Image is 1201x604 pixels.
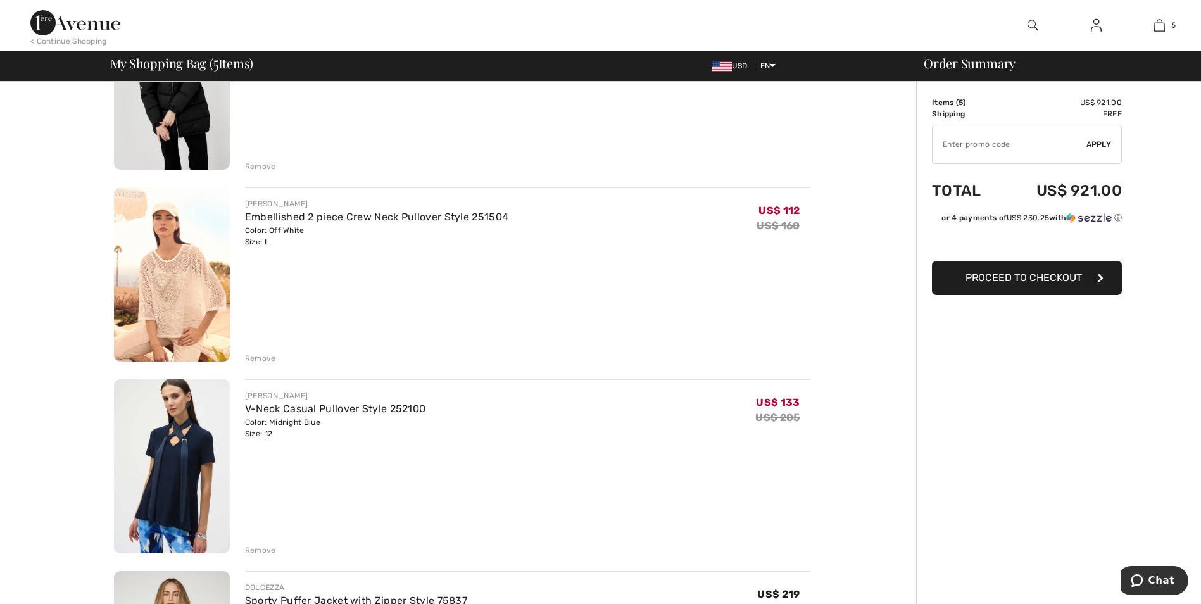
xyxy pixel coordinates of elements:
[114,379,230,553] img: V-Neck Casual Pullover Style 252100
[932,108,1001,120] td: Shipping
[1171,20,1176,31] span: 5
[1081,18,1112,34] a: Sign In
[1001,108,1122,120] td: Free
[932,97,1001,108] td: Items ( )
[760,61,776,70] span: EN
[959,98,963,107] span: 5
[245,353,276,364] div: Remove
[1001,169,1122,212] td: US$ 921.00
[757,220,800,232] s: US$ 160
[245,390,426,401] div: [PERSON_NAME]
[755,412,800,424] s: US$ 205
[933,125,1086,163] input: Promo code
[1028,18,1038,33] img: search the website
[1091,18,1102,33] img: My Info
[909,57,1193,70] div: Order Summary
[30,10,120,35] img: 1ère Avenue
[245,161,276,172] div: Remove
[1121,566,1188,598] iframe: Opens a widget where you can chat to one of our agents
[213,54,218,70] span: 5
[1128,18,1190,33] a: 5
[1086,139,1112,150] span: Apply
[932,261,1122,295] button: Proceed to Checkout
[245,403,426,415] a: V-Neck Casual Pullover Style 252100
[245,211,508,223] a: Embellished 2 piece Crew Neck Pullover Style 251504
[245,225,508,248] div: Color: Off White Size: L
[756,396,800,408] span: US$ 133
[758,204,800,217] span: US$ 112
[1001,97,1122,108] td: US$ 921.00
[757,588,800,600] span: US$ 219
[1007,213,1049,222] span: US$ 230.25
[932,228,1122,256] iframe: PayPal-paypal
[30,35,107,47] div: < Continue Shopping
[932,212,1122,228] div: or 4 payments ofUS$ 230.25withSezzle Click to learn more about Sezzle
[712,61,752,70] span: USD
[245,198,508,210] div: [PERSON_NAME]
[1154,18,1165,33] img: My Bag
[114,187,230,362] img: Embellished 2 piece Crew Neck Pullover Style 251504
[245,544,276,556] div: Remove
[1066,212,1112,223] img: Sezzle
[110,57,254,70] span: My Shopping Bag ( Items)
[245,582,467,593] div: DOLCEZZA
[245,417,426,439] div: Color: Midnight Blue Size: 12
[965,272,1082,284] span: Proceed to Checkout
[932,169,1001,212] td: Total
[712,61,732,72] img: US Dollar
[941,212,1122,223] div: or 4 payments of with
